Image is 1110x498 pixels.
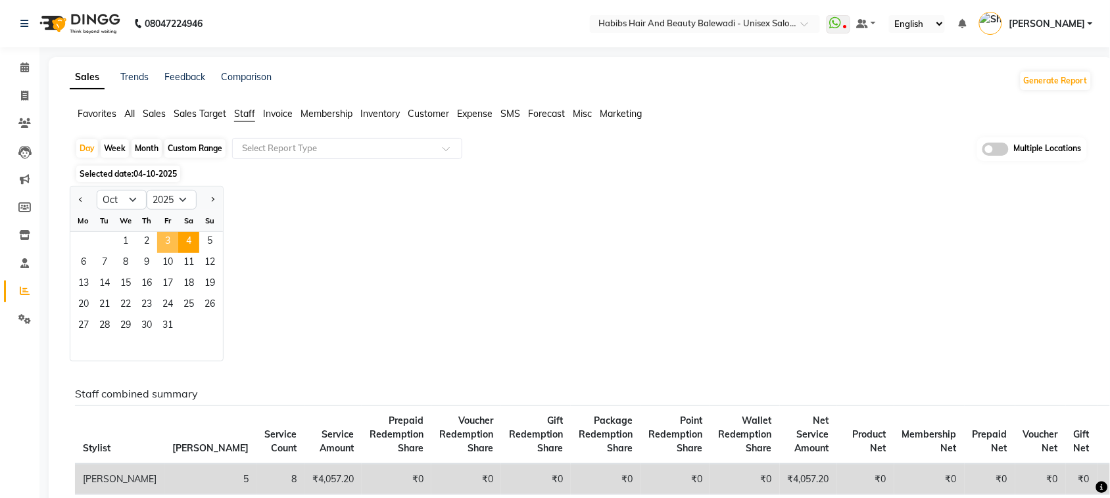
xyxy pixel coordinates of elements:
[600,108,642,120] span: Marketing
[73,316,94,337] span: 27
[304,464,362,495] td: ₹4,057.20
[157,316,178,337] span: 31
[1021,72,1091,90] button: Generate Report
[360,108,400,120] span: Inventory
[136,253,157,274] div: Thursday, October 9, 2025
[143,108,166,120] span: Sales
[75,388,1082,400] h6: Staff combined summary
[94,210,115,231] div: Tu
[136,210,157,231] div: Th
[408,108,449,120] span: Customer
[199,295,220,316] span: 26
[172,442,249,454] span: [PERSON_NAME]
[157,274,178,295] div: Friday, October 17, 2025
[795,415,829,454] span: Net Service Amount
[1074,428,1090,454] span: Gift Net
[157,316,178,337] div: Friday, October 31, 2025
[115,232,136,253] span: 1
[136,274,157,295] span: 16
[78,108,116,120] span: Favorites
[640,464,710,495] td: ₹0
[157,253,178,274] div: Friday, October 10, 2025
[157,295,178,316] div: Friday, October 24, 2025
[362,464,431,495] td: ₹0
[710,464,780,495] td: ₹0
[115,253,136,274] span: 8
[263,108,293,120] span: Invoice
[73,295,94,316] span: 20
[178,253,199,274] div: Saturday, October 11, 2025
[73,210,94,231] div: Mo
[1014,143,1082,156] span: Multiple Locations
[1023,428,1058,454] span: Voucher Net
[199,232,220,253] span: 5
[178,274,199,295] div: Saturday, October 18, 2025
[178,232,199,253] span: 4
[780,464,837,495] td: ₹4,057.20
[136,316,157,337] div: Thursday, October 30, 2025
[301,108,352,120] span: Membership
[837,464,894,495] td: ₹0
[94,295,115,316] div: Tuesday, October 21, 2025
[97,190,147,210] select: Select month
[94,274,115,295] div: Tuesday, October 14, 2025
[501,464,571,495] td: ₹0
[178,295,199,316] div: Saturday, October 25, 2025
[157,232,178,253] span: 3
[73,316,94,337] div: Monday, October 27, 2025
[579,415,633,454] span: Package Redemption Share
[1009,17,1085,31] span: [PERSON_NAME]
[174,108,226,120] span: Sales Target
[370,415,423,454] span: Prepaid Redemption Share
[256,464,304,495] td: 8
[178,210,199,231] div: Sa
[76,166,180,182] span: Selected date:
[94,274,115,295] span: 14
[94,295,115,316] span: 21
[264,428,297,454] span: Service Count
[178,295,199,316] span: 25
[136,232,157,253] div: Thursday, October 2, 2025
[234,108,255,120] span: Staff
[101,139,129,158] div: Week
[115,316,136,337] span: 29
[73,253,94,274] span: 6
[457,108,493,120] span: Expense
[115,274,136,295] div: Wednesday, October 15, 2025
[73,253,94,274] div: Monday, October 6, 2025
[199,232,220,253] div: Sunday, October 5, 2025
[973,428,1007,454] span: Prepaid Net
[83,442,110,454] span: Stylist
[178,274,199,295] span: 18
[157,210,178,231] div: Fr
[73,295,94,316] div: Monday, October 20, 2025
[76,139,98,158] div: Day
[73,274,94,295] span: 13
[199,295,220,316] div: Sunday, October 26, 2025
[1015,464,1066,495] td: ₹0
[439,415,493,454] span: Voucher Redemption Share
[199,210,220,231] div: Su
[902,428,957,454] span: Membership Net
[94,253,115,274] span: 7
[431,464,501,495] td: ₹0
[528,108,565,120] span: Forecast
[979,12,1002,35] img: Shubham Vilaskar
[178,232,199,253] div: Saturday, October 4, 2025
[199,253,220,274] span: 12
[115,295,136,316] span: 22
[157,274,178,295] span: 17
[147,190,197,210] select: Select year
[164,71,205,83] a: Feedback
[34,5,124,42] img: logo
[157,295,178,316] span: 24
[164,139,226,158] div: Custom Range
[573,108,592,120] span: Misc
[199,274,220,295] span: 19
[75,464,164,495] td: [PERSON_NAME]
[115,274,136,295] span: 15
[136,295,157,316] div: Thursday, October 23, 2025
[136,316,157,337] span: 30
[94,316,115,337] span: 28
[76,189,86,210] button: Previous month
